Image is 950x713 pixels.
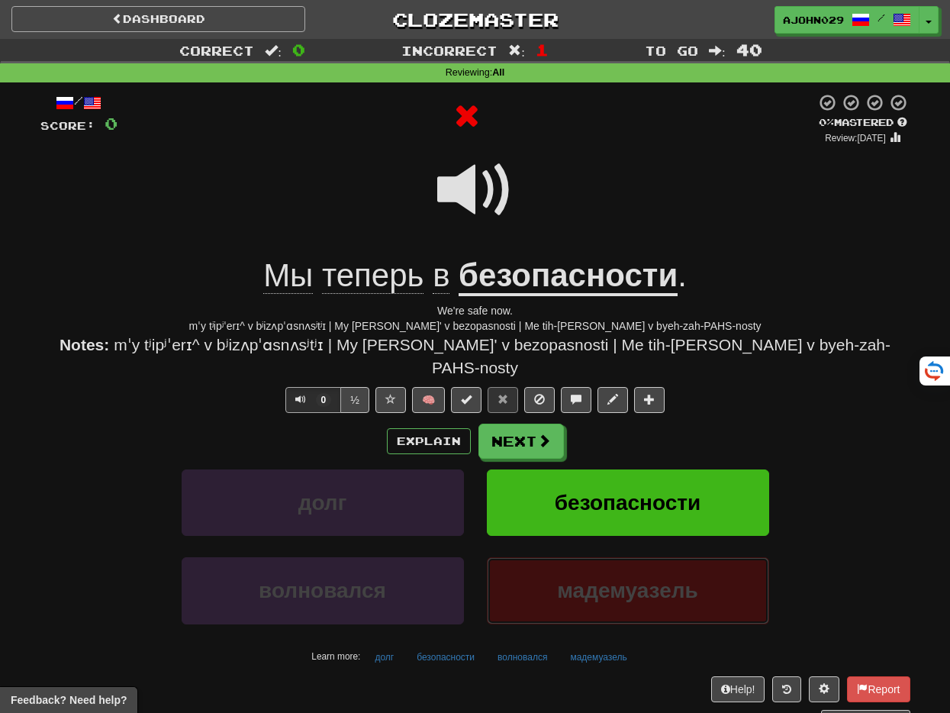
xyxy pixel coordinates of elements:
[40,303,910,318] div: We're safe now.
[316,393,332,407] span: 0
[774,6,919,34] a: Ajohn029 /
[711,676,765,702] button: Help!
[60,336,109,353] strong: Notes:
[478,424,564,459] button: Next
[311,651,360,662] small: Learn more:
[492,67,504,78] strong: All
[736,40,762,59] span: 40
[263,257,313,294] span: Мы
[878,12,885,23] span: /
[401,43,498,58] span: Incorrect
[282,387,369,413] div: Text-to-speech controls
[536,40,549,59] span: 1
[678,257,687,293] span: .
[709,44,726,57] span: :
[182,557,464,624] button: волновался
[562,646,635,669] button: мадемуазель
[645,43,698,58] span: To go
[408,646,483,669] button: безопасности
[340,387,369,413] button: ½
[40,334,910,379] div: mˈy tʲipʲˈerɪ^ v bʲizʌpˈɑsnʌsʲtʲɪ | My [PERSON_NAME]' v bezopasnosti | Me tih-[PERSON_NAME] v bye...
[597,387,628,413] button: Edit sentence (alt+d)
[772,676,801,702] button: Round history (alt+y)
[328,6,622,33] a: Clozemaster
[634,387,665,413] button: Add to collection (alt+a)
[816,116,910,130] div: Mastered
[11,6,305,32] a: Dashboard
[847,676,910,702] button: Report
[487,469,769,536] button: безопасности
[11,692,127,708] span: Open feedback widget
[487,557,769,624] button: мадемуазель
[40,93,118,112] div: /
[298,491,347,515] span: долг
[105,114,118,133] span: 0
[783,13,844,27] span: Ajohn029
[292,40,305,59] span: 0
[412,387,445,413] button: 🧠
[508,44,525,57] span: :
[265,44,282,57] span: :
[524,387,555,413] button: Ignore sentence (alt+i)
[459,257,678,296] u: безопасности
[182,469,464,536] button: долг
[819,116,834,128] span: 0 %
[375,387,406,413] button: Favorite sentence (alt+f)
[285,387,341,413] button: 0
[433,257,449,294] span: в
[366,646,402,669] button: долг
[40,119,95,132] span: Score:
[451,387,481,413] button: Set this sentence to 100% Mastered (alt+m)
[259,579,386,602] span: волновался
[387,428,471,454] button: Explain
[489,646,556,669] button: волновался
[488,387,518,413] button: Reset to 0% Mastered (alt+r)
[557,579,697,602] span: мадемуазель
[40,318,910,334] div: mˈy tʲipʲˈerɪ^ v bʲizʌpˈɑsnʌsʲtʲɪ | My [PERSON_NAME]' v bezopasnosti | Me tih-[PERSON_NAME] v bye...
[561,387,591,413] button: Discuss sentence (alt+u)
[825,133,886,144] small: Review: [DATE]
[555,491,700,515] span: безопасности
[322,257,423,294] span: теперь
[179,43,254,58] span: Correct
